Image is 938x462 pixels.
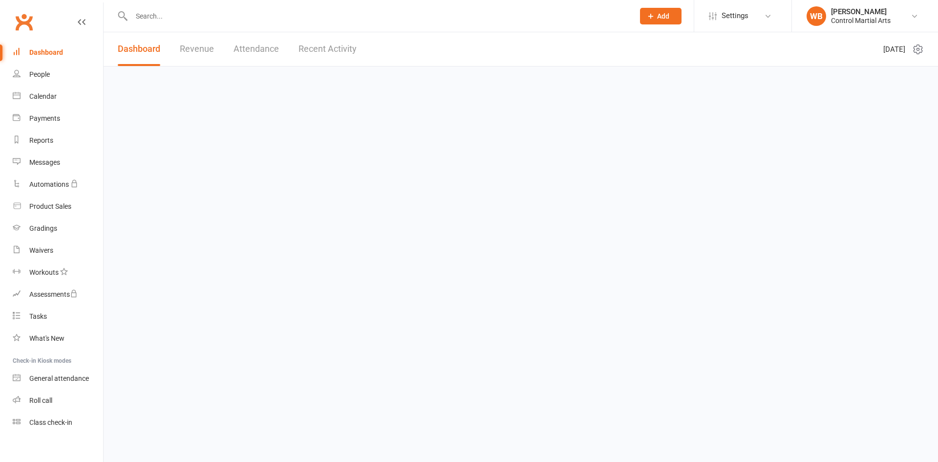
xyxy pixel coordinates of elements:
a: What's New [13,328,103,350]
div: What's New [29,334,64,342]
div: Control Martial Arts [831,16,891,25]
a: General attendance kiosk mode [13,368,103,390]
a: Roll call [13,390,103,412]
a: Messages [13,152,103,174]
a: Attendance [234,32,279,66]
a: Revenue [180,32,214,66]
a: Calendar [13,86,103,108]
a: Clubworx [12,10,36,34]
a: Automations [13,174,103,196]
a: People [13,64,103,86]
a: Dashboard [118,32,160,66]
a: Workouts [13,262,103,284]
span: Add [657,12,669,20]
a: Tasks [13,306,103,328]
a: Product Sales [13,196,103,218]
span: [DATE] [883,44,905,55]
div: General attendance [29,374,89,382]
a: Dashboard [13,42,103,64]
a: Gradings [13,218,103,240]
input: Search... [128,9,627,23]
div: Dashboard [29,48,63,56]
div: Waivers [29,246,53,254]
div: Tasks [29,312,47,320]
div: People [29,70,50,78]
div: Workouts [29,268,59,276]
div: WB [807,6,826,26]
div: Automations [29,180,69,188]
div: Messages [29,158,60,166]
div: Class check-in [29,418,72,426]
div: Gradings [29,224,57,232]
div: Roll call [29,396,52,404]
div: Calendar [29,92,57,100]
div: Assessments [29,290,78,298]
div: Product Sales [29,202,71,210]
a: Waivers [13,240,103,262]
a: Class kiosk mode [13,412,103,434]
a: Assessments [13,284,103,306]
button: Add [640,8,682,24]
a: Recent Activity [298,32,357,66]
span: Settings [722,5,748,27]
div: Reports [29,136,53,144]
div: Payments [29,114,60,122]
a: Payments [13,108,103,130]
div: [PERSON_NAME] [831,7,891,16]
a: Reports [13,130,103,152]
